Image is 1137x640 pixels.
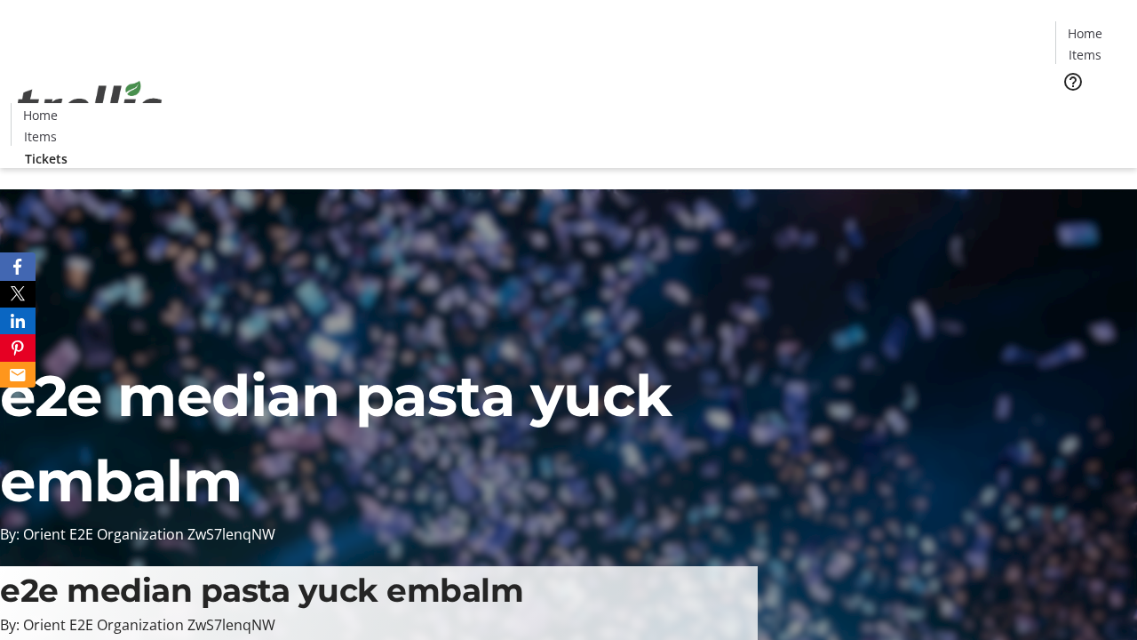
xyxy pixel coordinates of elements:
[25,149,68,168] span: Tickets
[11,61,169,150] img: Orient E2E Organization ZwS7lenqNW's Logo
[23,106,58,124] span: Home
[1069,45,1101,64] span: Items
[1056,24,1113,43] a: Home
[24,127,57,146] span: Items
[12,127,68,146] a: Items
[1056,45,1113,64] a: Items
[11,149,82,168] a: Tickets
[1055,64,1091,100] button: Help
[1069,103,1112,122] span: Tickets
[1055,103,1126,122] a: Tickets
[12,106,68,124] a: Home
[1068,24,1102,43] span: Home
